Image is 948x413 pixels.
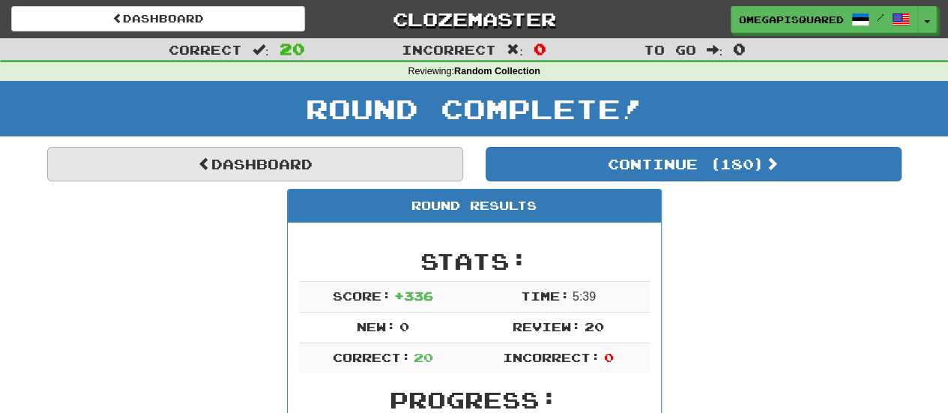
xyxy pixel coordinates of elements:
a: Dashboard [11,6,305,31]
a: OmegaPiSquared / [731,6,918,33]
span: 20 [414,350,433,364]
a: Dashboard [47,147,463,181]
span: 5 : 39 [573,290,596,303]
span: : [706,43,722,56]
h2: Progress: [299,388,650,412]
span: Incorrect [402,42,496,57]
span: Incorrect: [503,350,600,364]
span: OmegaPiSquared [739,13,844,26]
h1: Round Complete! [5,94,943,124]
span: / [877,12,884,22]
h2: Stats: [299,249,650,274]
span: Review: [513,319,581,334]
span: : [507,43,523,56]
span: 0 [603,350,613,364]
span: Correct [169,42,242,57]
a: Clozemaster [327,6,621,32]
div: Round Results [288,190,661,223]
span: + 336 [394,289,433,303]
strong: Random Collection [454,66,540,76]
span: 0 [733,40,746,58]
span: Time: [520,289,569,303]
span: Correct: [332,350,410,364]
span: 20 [280,40,305,58]
span: 20 [584,319,603,334]
span: Score: [332,289,390,303]
span: : [253,43,269,56]
span: 0 [399,319,408,334]
span: To go [643,42,695,57]
span: 0 [534,40,546,58]
button: Continue (180) [486,147,902,181]
span: New: [357,319,396,334]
